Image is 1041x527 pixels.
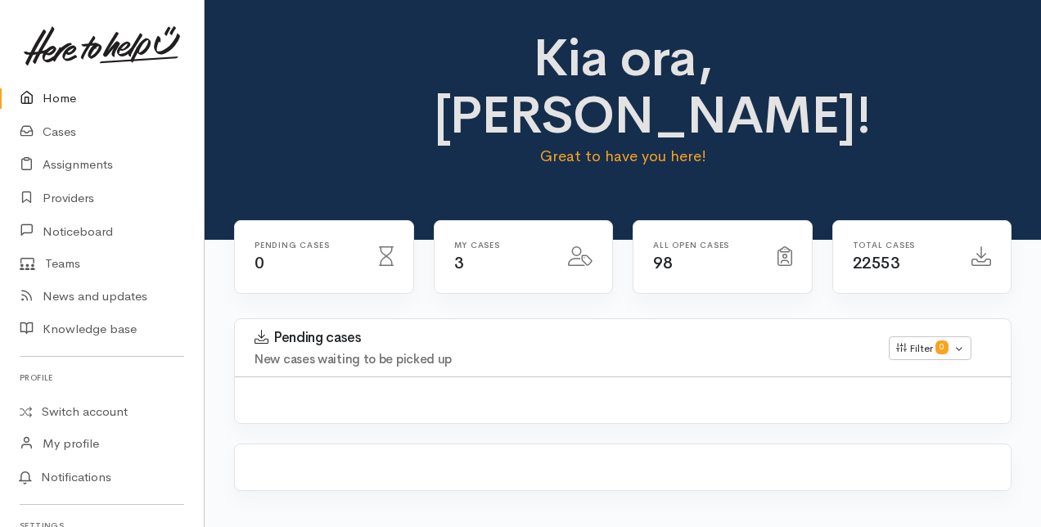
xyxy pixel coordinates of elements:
h6: My cases [454,241,549,250]
button: Filter0 [889,336,971,361]
span: 3 [454,253,464,273]
span: 0 [935,340,949,354]
span: 0 [255,253,264,273]
span: 98 [653,253,672,273]
span: 22553 [853,253,900,273]
h3: Pending cases [255,330,869,346]
h6: All Open cases [653,241,758,250]
p: Great to have you here! [434,145,813,168]
h1: Kia ora, [PERSON_NAME]! [434,29,813,145]
h6: Total cases [853,241,953,250]
h4: New cases waiting to be picked up [255,353,869,367]
h6: Pending cases [255,241,359,250]
h6: Profile [20,367,184,389]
